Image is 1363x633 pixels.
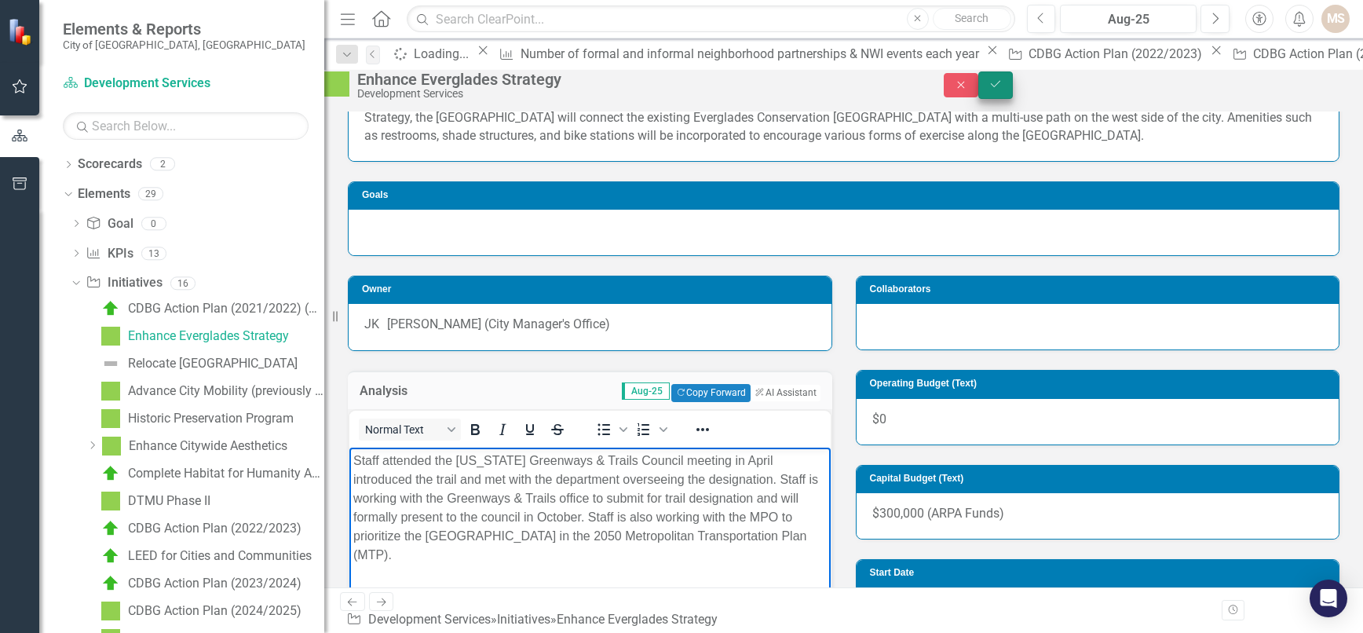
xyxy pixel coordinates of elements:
[97,296,324,321] a: CDBG Action Plan (2021/2022) (Ongoing)
[128,384,324,398] div: Advance City Mobility (previously Establish Bike Lanes)
[557,612,718,627] div: Enhance Everglades Strategy
[1029,44,1207,64] div: CDBG Action Plan (2022/2023)
[86,245,133,263] a: KPIs
[388,44,473,64] a: Loading...
[128,576,301,591] div: CDBG Action Plan (2023/2024)
[751,385,820,401] button: AI Assistant
[63,38,305,51] small: City of [GEOGRAPHIC_DATA], [GEOGRAPHIC_DATA]
[872,412,886,426] span: $0
[671,384,751,401] button: Copy Forward
[497,612,550,627] a: Initiatives
[63,112,309,140] input: Search Below...
[97,324,289,349] a: Enhance Everglades Strategy
[128,412,294,426] div: Historic Preservation Program
[870,284,1332,295] h3: Collaborators
[128,467,324,481] div: Complete Habitat for Humanity Affordable Housing
[870,474,1332,484] h3: Capital Budget (Text)
[387,316,610,334] div: [PERSON_NAME] (City Manager's Office)
[97,351,298,376] a: Relocate [GEOGRAPHIC_DATA]
[101,464,120,483] img: C
[364,316,379,334] div: JK
[630,419,670,441] div: Numbered list
[489,419,516,441] button: Italic
[63,75,259,93] a: Development Services
[407,5,1014,33] input: Search ClearPoint...
[78,185,130,203] a: Elements
[357,88,912,100] div: Development Services
[128,494,210,508] div: DTMU Phase II
[97,461,324,486] a: Complete Habitat for Humanity Affordable Housing
[170,276,195,290] div: 16
[141,247,166,260] div: 13
[1060,5,1197,33] button: Aug-25
[590,419,630,441] div: Bullet list
[97,516,301,541] a: CDBG Action Plan (2022/2023)
[544,419,571,441] button: Strikethrough
[8,18,35,46] img: ClearPoint Strategy
[955,12,988,24] span: Search
[86,274,162,292] a: Initiatives
[1003,44,1207,64] a: CDBG Action Plan (2022/2023)
[128,302,324,316] div: CDBG Action Plan (2021/2022) (Ongoing)
[324,71,349,97] img: IP
[689,419,716,441] button: Reveal or hide additional toolbar items
[98,434,287,459] a: Enhance Citywide Aesthetics
[141,217,166,230] div: 0
[97,598,301,624] a: CDBG Action Plan (2024/2025)
[101,519,120,538] img: C
[101,574,120,593] img: C
[462,419,488,441] button: Bold
[128,521,301,536] div: CDBG Action Plan (2022/2023)
[360,384,449,398] h3: Analysis
[97,488,210,514] a: DTMU Phase II
[101,382,120,401] img: IP
[102,437,121,456] img: IP
[872,506,1004,521] span: $300,000 (ARPA Funds)
[1310,580,1347,617] div: Open Intercom Messenger
[362,284,824,295] h3: Owner
[357,71,912,88] div: Enhance Everglades Strategy
[622,382,670,400] span: Aug-25
[493,44,982,64] a: Number of formal and informal neighborhood partnerships & NWI events each year
[933,8,1011,30] button: Search
[63,20,305,38] span: Elements & Reports
[78,156,142,174] a: Scorecards
[368,612,491,627] a: Development Services
[362,190,1331,200] h3: Goals
[97,543,312,569] a: LEED for Cities and Communities
[365,423,442,436] span: Normal Text
[346,611,724,629] div: » »
[86,215,133,233] a: Goal
[138,188,163,201] div: 29
[521,44,982,64] div: Number of formal and informal neighborhood partnerships & NWI events each year
[870,379,1332,389] h3: Operating Budget (Text)
[128,549,312,563] div: LEED for Cities and Communities
[128,604,301,618] div: CDBG Action Plan (2024/2025)
[517,419,543,441] button: Underline
[129,439,287,453] div: Enhance Citywide Aesthetics
[101,492,120,510] img: IP
[1065,10,1191,29] div: Aug-25
[870,568,1332,578] h3: Start Date
[101,547,120,565] img: C
[128,329,289,343] div: Enhance Everglades Strategy
[359,419,461,441] button: Block Normal Text
[101,354,120,373] img: Not Defined
[150,158,175,171] div: 2
[97,406,294,431] a: Historic Preservation Program
[1321,5,1350,33] button: MS
[101,409,120,428] img: IP
[97,379,324,404] a: Advance City Mobility (previously Establish Bike Lanes)
[101,299,120,318] img: C
[101,327,120,346] img: IP
[128,357,298,371] div: Relocate [GEOGRAPHIC_DATA]
[101,602,120,620] img: IP
[97,571,301,596] a: CDBG Action Plan (2023/2024)
[414,44,473,64] div: Loading...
